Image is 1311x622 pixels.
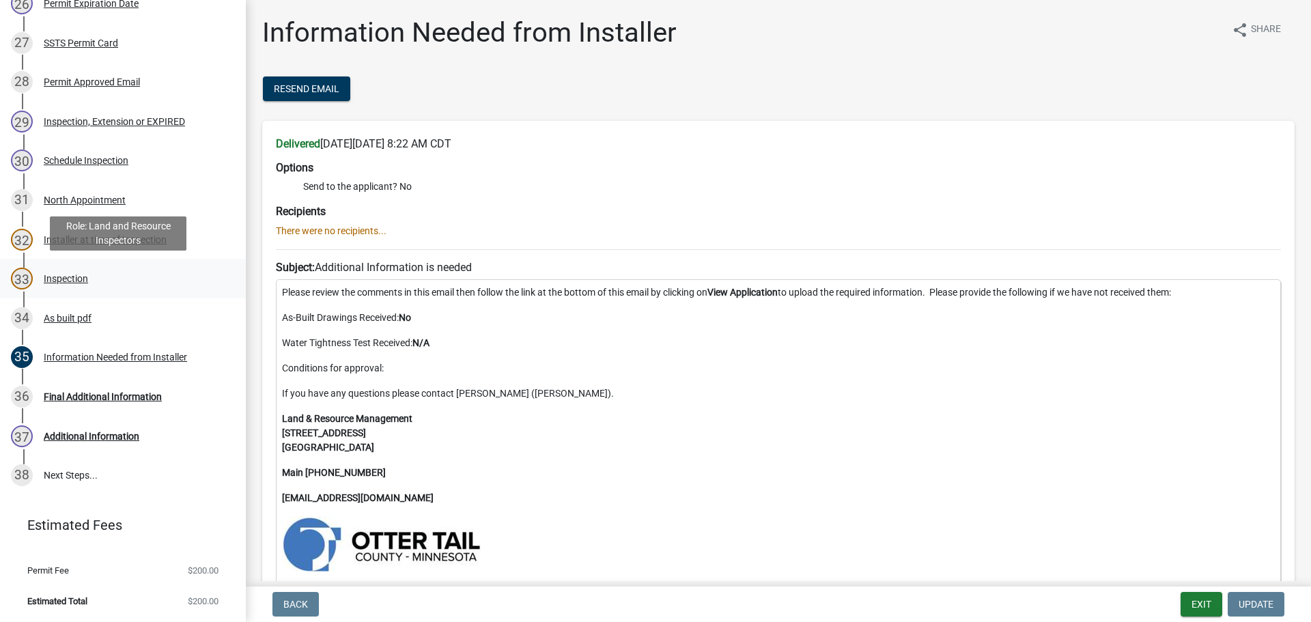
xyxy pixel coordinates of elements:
strong: [GEOGRAPHIC_DATA] [282,442,374,453]
h6: Additional Information is needed [276,261,1281,274]
span: $200.00 [188,566,218,575]
strong: Delivered [276,137,320,150]
div: 34 [11,307,33,329]
div: Additional Information [44,432,139,441]
div: 27 [11,32,33,54]
div: Schedule Inspection [44,156,128,165]
div: 28 [11,71,33,93]
div: 29 [11,111,33,132]
button: Update [1228,592,1284,617]
li: Send to the applicant? No [303,180,1281,194]
div: 33 [11,268,33,289]
button: Exit [1181,592,1222,617]
p: As-Built Drawings Received: [282,311,1275,325]
div: Inspection, Extension or EXPIRED [44,117,185,126]
strong: View Application [707,287,778,298]
strong: N/A [412,337,429,348]
img: https://ottertailcountymn.us/wp-content/uploads/2018/11/EC-brand-blue-horizontal-400x112.jpg [282,516,481,572]
span: Estimated Total [27,597,87,606]
div: 31 [11,189,33,211]
button: Resend Email [263,76,350,101]
div: As built pdf [44,313,91,323]
p: Conditions for approval: [282,361,1275,376]
div: Information Needed from Installer [44,352,187,362]
p: If you have any questions please contact [PERSON_NAME] ([PERSON_NAME]). [282,386,1275,401]
button: shareShare [1221,16,1292,43]
h6: [DATE][DATE] 8:22 AM CDT [276,137,1281,150]
div: Permit Approved Email [44,77,140,87]
div: Final Additional Information [44,392,162,401]
div: 32 [11,229,33,251]
i: share [1232,22,1248,38]
strong: No [399,312,411,323]
div: 35 [11,346,33,368]
p: Please review the comments in this email then follow the link at the bottom of this email by clic... [282,285,1275,300]
div: SSTS Permit Card [44,38,118,48]
p: Water Tightness Test Received: [282,336,1275,350]
strong: Options [276,161,313,174]
strong: Recipients [276,205,326,218]
span: Update [1239,599,1273,610]
div: Role: Land and Resource Inspectors [50,216,186,251]
strong: Land & Resource Management [282,413,412,424]
span: Share [1251,22,1281,38]
span: $200.00 [188,597,218,606]
strong: [EMAIL_ADDRESS][DOMAIN_NAME] [282,492,434,503]
h1: Information Needed from Installer [262,16,677,49]
span: Permit Fee [27,566,69,575]
strong: Subject: [276,261,315,274]
div: 30 [11,150,33,171]
div: Inspection [44,274,88,283]
button: Back [272,592,319,617]
p: There were no recipients... [276,224,1281,238]
strong: Main [PHONE_NUMBER] [282,467,386,478]
strong: [STREET_ADDRESS] [282,427,366,438]
div: North Appointment [44,195,126,205]
span: Back [283,599,308,610]
div: 36 [11,386,33,408]
div: 37 [11,425,33,447]
div: Installer at time of Inspection [44,235,167,244]
span: Resend Email [274,83,339,94]
div: 38 [11,464,33,486]
a: Estimated Fees [11,511,224,539]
